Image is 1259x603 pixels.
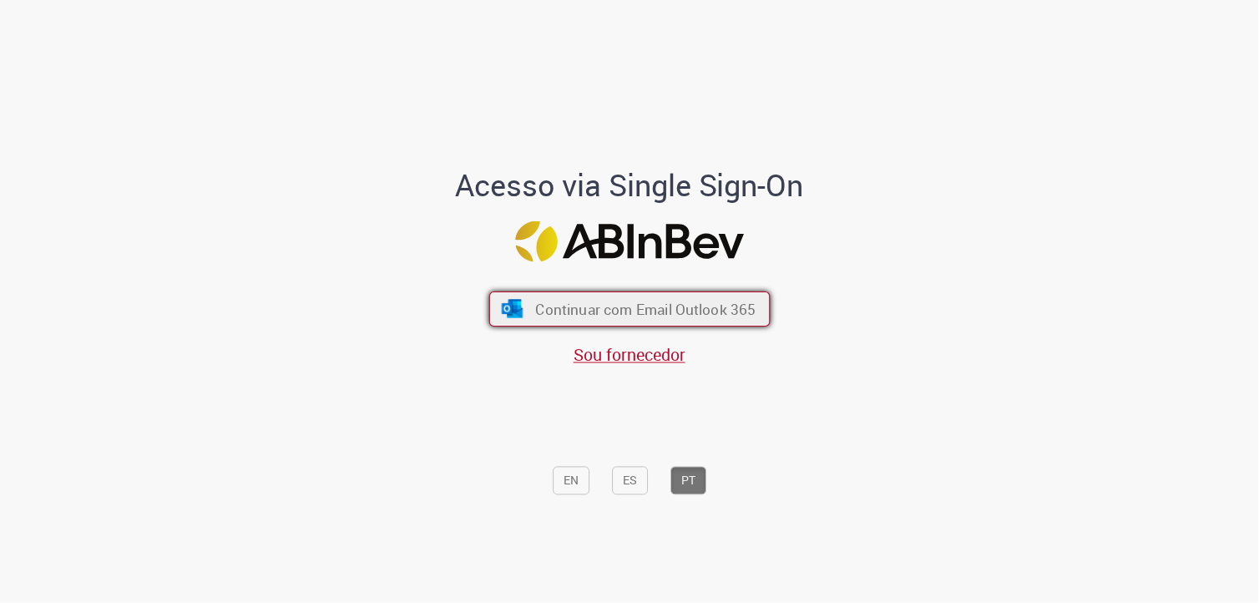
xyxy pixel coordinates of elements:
[553,467,589,495] button: EN
[500,300,524,318] img: ícone Azure/Microsoft 360
[398,168,862,201] h1: Acesso via Single Sign-On
[612,467,648,495] button: ES
[670,467,706,495] button: PT
[574,344,685,367] a: Sou fornecedor
[535,299,756,318] span: Continuar com Email Outlook 365
[489,291,771,327] button: ícone Azure/Microsoft 360 Continuar com Email Outlook 365
[515,221,744,262] img: Logo ABInBev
